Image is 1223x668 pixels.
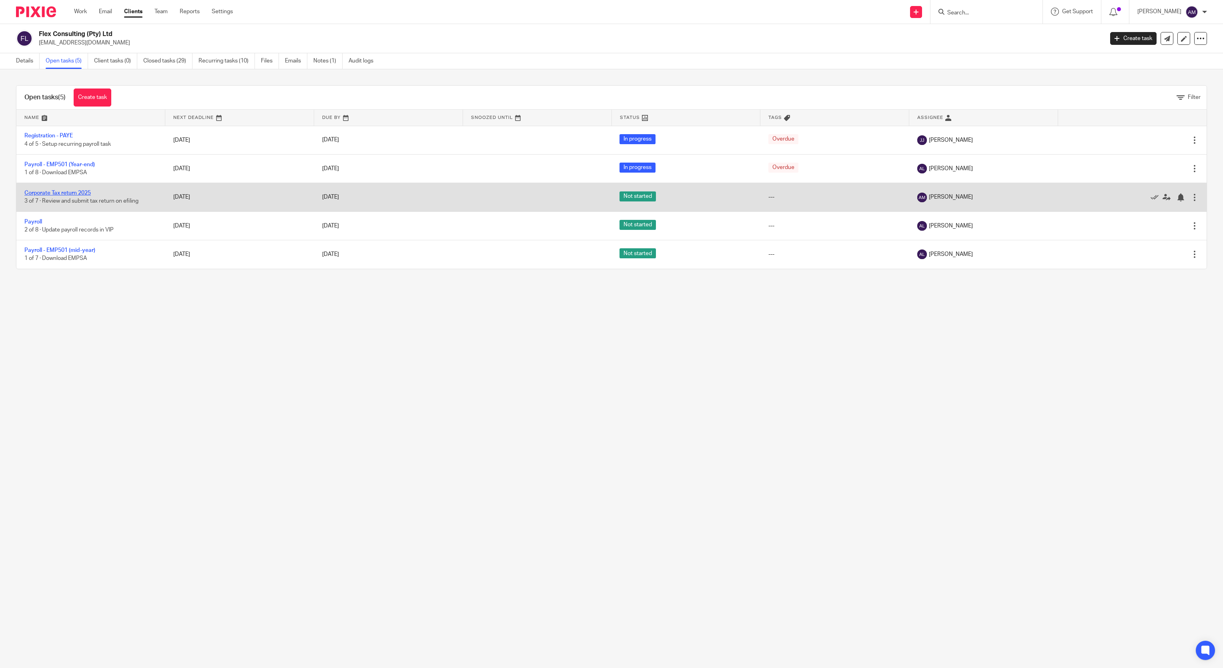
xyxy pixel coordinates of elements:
span: Tags [768,115,782,120]
span: (5) [58,94,66,101]
a: Email [99,8,112,16]
a: Reports [180,8,200,16]
span: Snoozed Until [471,115,513,120]
span: 1 of 7 · Download EMPSA [24,256,87,262]
span: [PERSON_NAME] [929,193,973,201]
a: Corporate Tax return 2025 [24,190,91,196]
span: Overdue [768,134,798,144]
td: [DATE] [165,240,314,269]
a: Files [261,53,279,69]
a: Recurring tasks (10) [198,53,255,69]
span: [DATE] [322,166,339,171]
img: svg%3E [1185,6,1198,18]
img: svg%3E [917,221,927,231]
h2: Flex Consulting (Pty) Ltd [39,30,886,38]
td: [DATE] [165,183,314,211]
span: Not started [620,191,656,201]
a: Create task [1110,32,1157,45]
span: [PERSON_NAME] [929,222,973,230]
span: [DATE] [322,223,339,229]
a: Create task [74,89,111,107]
img: svg%3E [917,164,927,173]
a: Payroll - EMP501 (mid-year) [24,247,95,253]
td: [DATE] [165,126,314,154]
a: Payroll - EMP501 (Year-end) [24,162,95,167]
img: svg%3E [917,249,927,259]
a: Mark as done [1151,193,1163,201]
a: Open tasks (5) [46,53,88,69]
a: Emails [285,53,307,69]
span: Filter [1188,95,1201,100]
span: In progress [620,163,656,173]
td: [DATE] [165,154,314,183]
span: 3 of 7 · Review and submit tax return on efiling [24,199,138,204]
span: Status [620,115,640,120]
a: Audit logs [349,53,379,69]
p: [PERSON_NAME] [1137,8,1181,16]
span: 1 of 8 · Download EMPSA [24,170,87,175]
div: --- [768,250,901,258]
span: [PERSON_NAME] [929,136,973,144]
a: Registration - PAYE [24,133,73,139]
span: Not started [620,248,656,258]
td: [DATE] [165,211,314,240]
img: svg%3E [16,30,33,47]
a: Clients [124,8,142,16]
span: 2 of 8 · Update payroll records in VIP [24,227,114,233]
span: [DATE] [322,137,339,143]
a: Payroll [24,219,42,225]
p: [EMAIL_ADDRESS][DOMAIN_NAME] [39,39,1098,47]
span: Get Support [1062,9,1093,14]
a: Details [16,53,40,69]
span: 4 of 5 · Setup recurring payroll task [24,141,111,147]
h1: Open tasks [24,93,66,102]
div: --- [768,193,901,201]
a: Closed tasks (29) [143,53,192,69]
a: Settings [212,8,233,16]
span: [PERSON_NAME] [929,165,973,173]
img: svg%3E [917,193,927,202]
span: [PERSON_NAME] [929,250,973,258]
a: Notes (1) [313,53,343,69]
img: svg%3E [917,135,927,145]
a: Work [74,8,87,16]
span: In progress [620,134,656,144]
input: Search [946,10,1018,17]
a: Team [154,8,168,16]
span: Overdue [768,163,798,173]
a: Client tasks (0) [94,53,137,69]
span: Not started [620,220,656,230]
div: --- [768,222,901,230]
span: [DATE] [322,194,339,200]
span: [DATE] [322,252,339,257]
img: Pixie [16,6,56,17]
